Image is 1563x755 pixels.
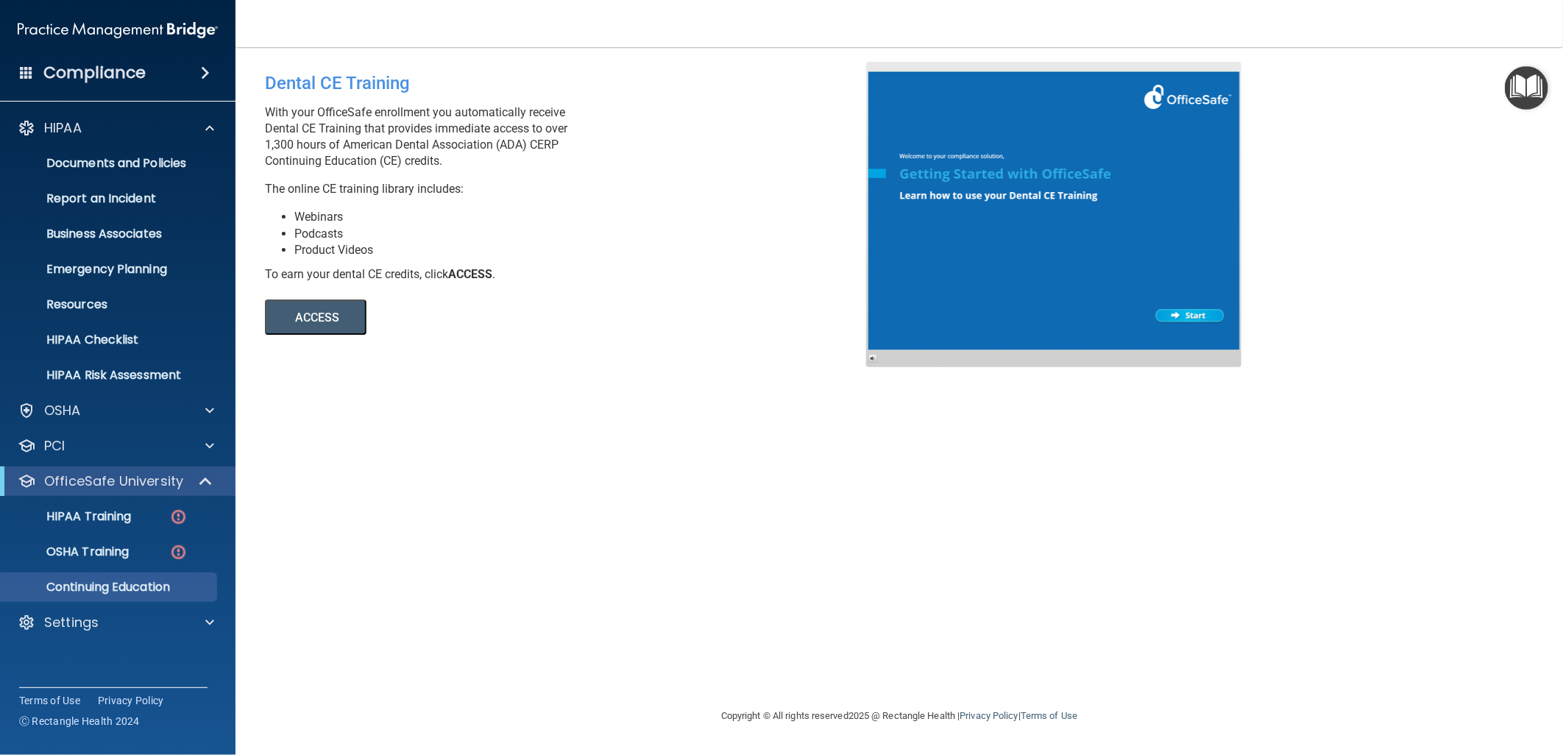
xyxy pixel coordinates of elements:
a: OSHA [18,402,214,419]
button: ACCESS [265,299,366,335]
p: Documents and Policies [10,156,210,171]
li: Webinars [294,209,877,225]
a: PCI [18,437,214,455]
img: danger-circle.6113f641.png [169,508,188,526]
a: ACCESS [265,313,667,324]
p: PCI [44,437,65,455]
p: HIPAA Training [10,509,131,524]
p: HIPAA [44,119,82,137]
p: Report an Incident [10,191,210,206]
p: Continuing Education [10,580,210,595]
li: Podcasts [294,226,877,242]
p: Business Associates [10,227,210,241]
img: PMB logo [18,15,218,45]
img: danger-circle.6113f641.png [169,543,188,561]
a: Terms of Use [1021,710,1077,721]
a: Terms of Use [19,693,80,708]
div: To earn your dental CE credits, click . [265,266,877,283]
a: Privacy Policy [98,693,164,708]
p: The online CE training library includes: [265,181,877,197]
p: With your OfficeSafe enrollment you automatically receive Dental CE Training that provides immedi... [265,104,877,169]
div: Dental CE Training [265,62,877,104]
p: Emergency Planning [10,262,210,277]
a: HIPAA [18,119,214,137]
h4: Compliance [43,63,146,83]
b: ACCESS [448,267,492,281]
a: OfficeSafe University [18,472,213,490]
p: OSHA Training [10,545,129,559]
p: Settings [44,614,99,631]
a: Settings [18,614,214,631]
p: HIPAA Checklist [10,333,210,347]
p: OfficeSafe University [44,472,183,490]
p: Resources [10,297,210,312]
p: HIPAA Risk Assessment [10,368,210,383]
a: Privacy Policy [960,710,1018,721]
li: Product Videos [294,242,877,258]
span: Ⓒ Rectangle Health 2024 [19,714,140,729]
button: Open Resource Center [1505,66,1548,110]
div: Copyright © All rights reserved 2025 @ Rectangle Health | | [631,692,1168,740]
p: OSHA [44,402,81,419]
